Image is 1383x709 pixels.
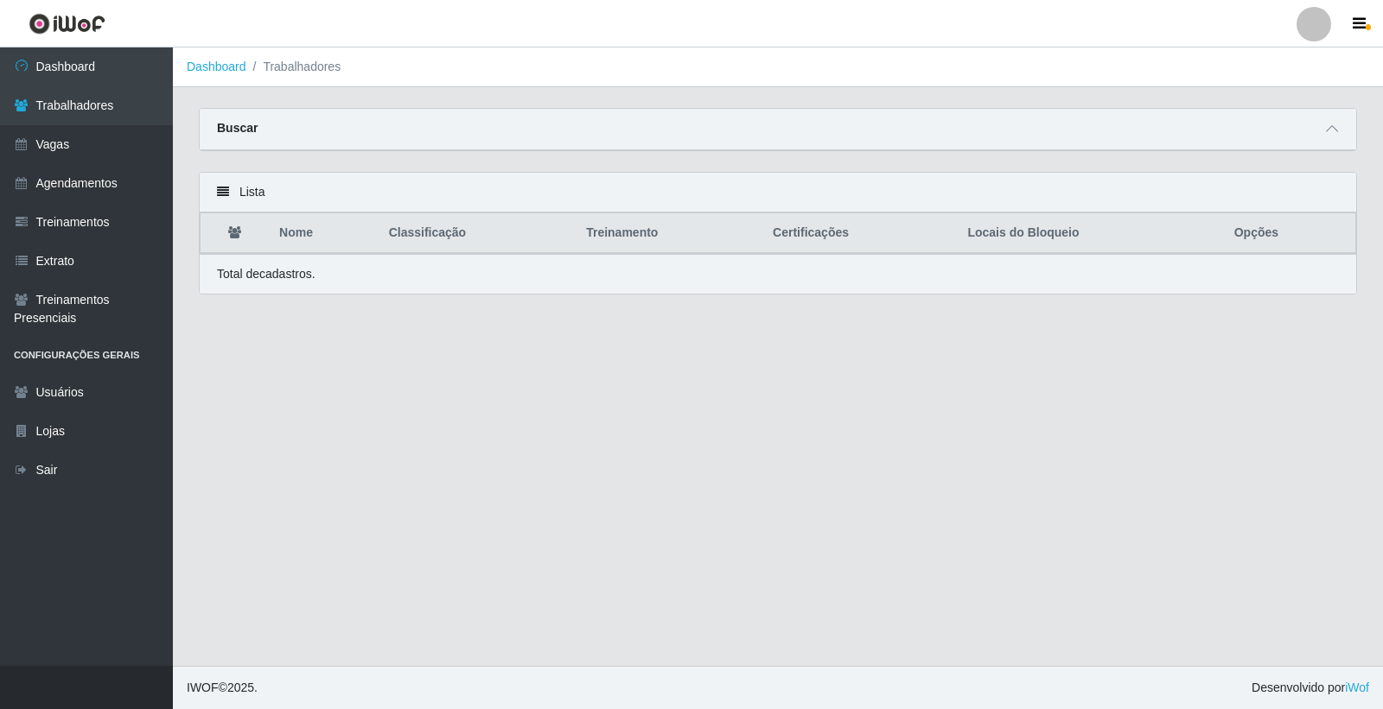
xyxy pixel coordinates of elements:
[217,121,258,135] strong: Buscar
[187,60,246,73] a: Dashboard
[29,13,105,35] img: CoreUI Logo
[200,173,1356,212] div: Lista
[187,679,258,697] span: © 2025 .
[576,213,762,254] th: Treinamento
[1224,213,1356,254] th: Opções
[269,213,379,254] th: Nome
[187,681,219,694] span: IWOF
[1345,681,1369,694] a: iWof
[379,213,577,254] th: Classificação
[1252,679,1369,697] span: Desenvolvido por
[762,213,957,254] th: Certificações
[246,58,341,76] li: Trabalhadores
[217,265,315,283] p: Total de cadastros.
[957,213,1223,254] th: Locais do Bloqueio
[173,47,1383,87] nav: breadcrumb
